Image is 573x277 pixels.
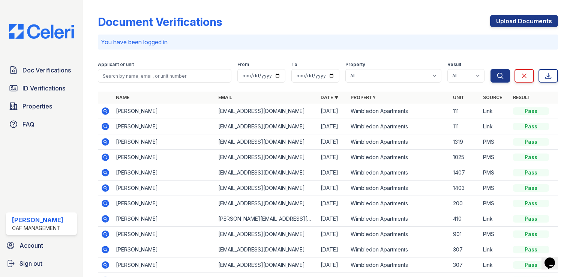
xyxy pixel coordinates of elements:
[6,99,77,114] a: Properties
[215,104,318,119] td: [EMAIL_ADDRESS][DOMAIN_NAME]
[318,227,348,242] td: [DATE]
[113,181,215,196] td: [PERSON_NAME]
[113,134,215,150] td: [PERSON_NAME]
[513,215,549,223] div: Pass
[490,15,558,27] a: Upload Documents
[113,196,215,211] td: [PERSON_NAME]
[483,95,502,100] a: Source
[113,242,215,257] td: [PERSON_NAME]
[215,181,318,196] td: [EMAIL_ADDRESS][DOMAIN_NAME]
[348,150,450,165] td: Wimbledon Apartments
[348,196,450,211] td: Wimbledon Apartments
[218,95,232,100] a: Email
[113,165,215,181] td: [PERSON_NAME]
[450,227,480,242] td: 901
[113,150,215,165] td: [PERSON_NAME]
[447,62,461,68] label: Result
[450,196,480,211] td: 200
[3,256,80,271] a: Sign out
[513,200,549,207] div: Pass
[215,242,318,257] td: [EMAIL_ADDRESS][DOMAIN_NAME]
[348,211,450,227] td: Wimbledon Apartments
[348,134,450,150] td: Wimbledon Apartments
[22,120,34,129] span: FAQ
[215,119,318,134] td: [EMAIL_ADDRESS][DOMAIN_NAME]
[6,81,77,96] a: ID Verifications
[513,246,549,253] div: Pass
[450,211,480,227] td: 410
[318,181,348,196] td: [DATE]
[116,95,129,100] a: Name
[3,238,80,253] a: Account
[513,154,549,161] div: Pass
[513,123,549,130] div: Pass
[513,184,549,192] div: Pass
[101,38,555,47] p: You have been logged in
[480,165,510,181] td: PMS
[318,196,348,211] td: [DATE]
[318,150,348,165] td: [DATE]
[98,15,222,29] div: Document Verifications
[215,196,318,211] td: [EMAIL_ADDRESS][DOMAIN_NAME]
[541,247,565,269] iframe: chat widget
[348,242,450,257] td: Wimbledon Apartments
[480,104,510,119] td: Link
[480,211,510,227] td: Link
[215,211,318,227] td: [PERSON_NAME][EMAIL_ADDRESS][DOMAIN_NAME]
[215,165,318,181] td: [EMAIL_ADDRESS][DOMAIN_NAME]
[12,224,63,232] div: CAF Management
[22,66,71,75] span: Doc Verifications
[113,211,215,227] td: [PERSON_NAME]
[113,119,215,134] td: [PERSON_NAME]
[480,150,510,165] td: PMS
[318,104,348,119] td: [DATE]
[348,119,450,134] td: Wimbledon Apartments
[215,257,318,273] td: [EMAIL_ADDRESS][DOMAIN_NAME]
[318,211,348,227] td: [DATE]
[19,241,43,250] span: Account
[450,181,480,196] td: 1403
[480,227,510,242] td: PMS
[513,95,531,100] a: Result
[12,215,63,224] div: [PERSON_NAME]
[318,242,348,257] td: [DATE]
[345,62,365,68] label: Property
[6,117,77,132] a: FAQ
[22,102,52,111] span: Properties
[318,119,348,134] td: [DATE]
[22,84,65,93] span: ID Verifications
[98,62,134,68] label: Applicant or unit
[480,257,510,273] td: Link
[513,169,549,176] div: Pass
[6,63,77,78] a: Doc Verifications
[480,242,510,257] td: Link
[348,257,450,273] td: Wimbledon Apartments
[480,119,510,134] td: Link
[215,227,318,242] td: [EMAIL_ADDRESS][DOMAIN_NAME]
[450,242,480,257] td: 307
[513,261,549,269] div: Pass
[98,69,231,83] input: Search by name, email, or unit number
[321,95,339,100] a: Date ▼
[480,134,510,150] td: PMS
[513,230,549,238] div: Pass
[3,24,80,39] img: CE_Logo_Blue-a8612792a0a2168367f1c8372b55b34899dd931a85d93a1a3d3e32e68fde9ad4.png
[19,259,42,268] span: Sign out
[450,257,480,273] td: 307
[513,107,549,115] div: Pass
[113,227,215,242] td: [PERSON_NAME]
[480,196,510,211] td: PMS
[318,165,348,181] td: [DATE]
[348,165,450,181] td: Wimbledon Apartments
[348,104,450,119] td: Wimbledon Apartments
[348,181,450,196] td: Wimbledon Apartments
[348,227,450,242] td: Wimbledon Apartments
[513,138,549,146] div: Pass
[450,104,480,119] td: 111
[113,104,215,119] td: [PERSON_NAME]
[215,134,318,150] td: [EMAIL_ADDRESS][DOMAIN_NAME]
[480,181,510,196] td: PMS
[450,150,480,165] td: 1025
[351,95,376,100] a: Property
